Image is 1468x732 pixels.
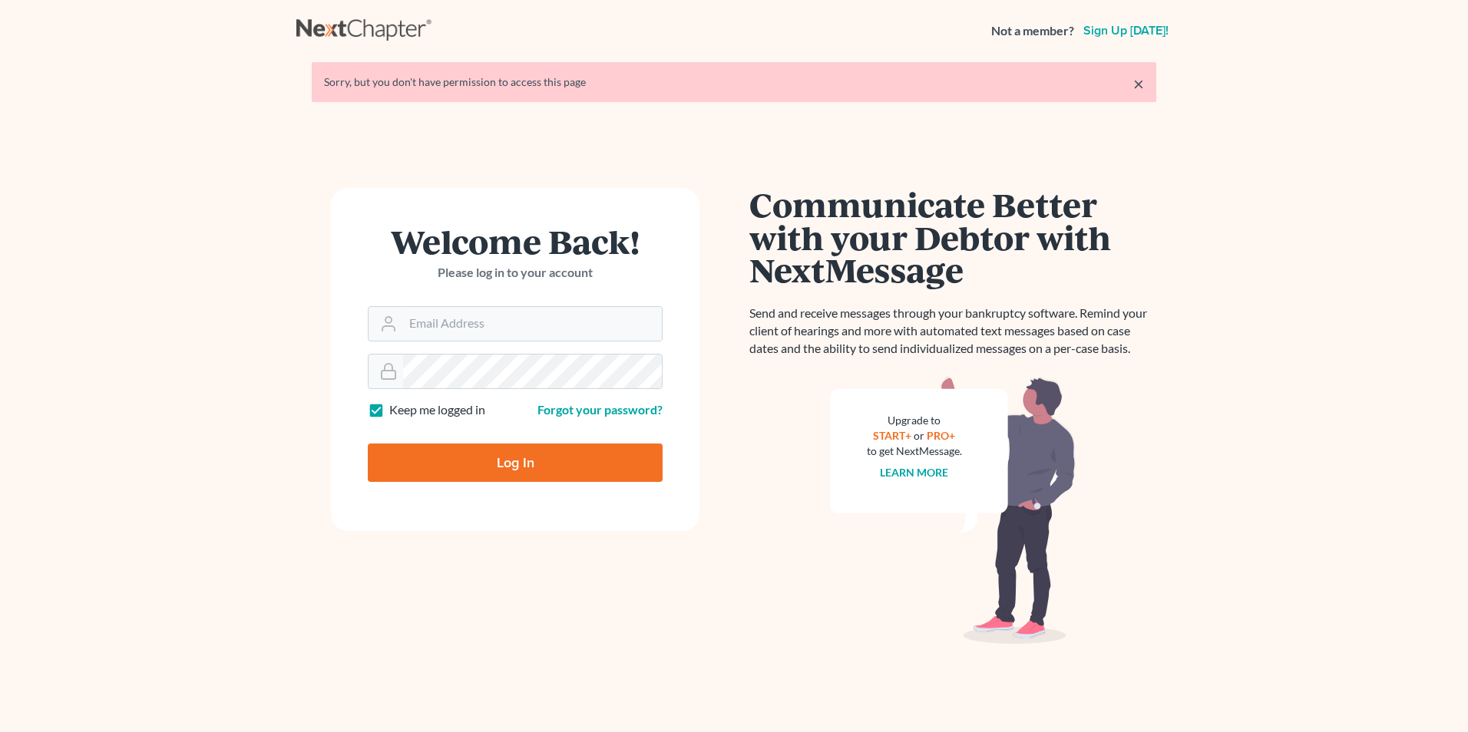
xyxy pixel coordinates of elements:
h1: Welcome Back! [368,225,663,258]
p: Send and receive messages through your bankruptcy software. Remind your client of hearings and mo... [749,305,1156,358]
a: Learn more [881,466,949,479]
a: Forgot your password? [537,402,663,417]
strong: Not a member? [991,22,1074,40]
a: Sign up [DATE]! [1080,25,1172,37]
input: Log In [368,443,663,482]
a: START+ [874,429,912,442]
span: or [914,429,925,442]
img: nextmessage_bg-59042aed3d76b12b5cd301f8e5b87938c9018125f34e5fa2b7a6b67550977c72.svg [830,376,1076,645]
p: Please log in to your account [368,264,663,282]
div: Sorry, but you don't have permission to access this page [324,74,1144,90]
a: PRO+ [927,429,956,442]
input: Email Address [403,307,662,341]
h1: Communicate Better with your Debtor with NextMessage [749,188,1156,286]
label: Keep me logged in [389,401,485,419]
div: to get NextMessage. [867,443,962,459]
div: Upgrade to [867,413,962,428]
a: × [1133,74,1144,93]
